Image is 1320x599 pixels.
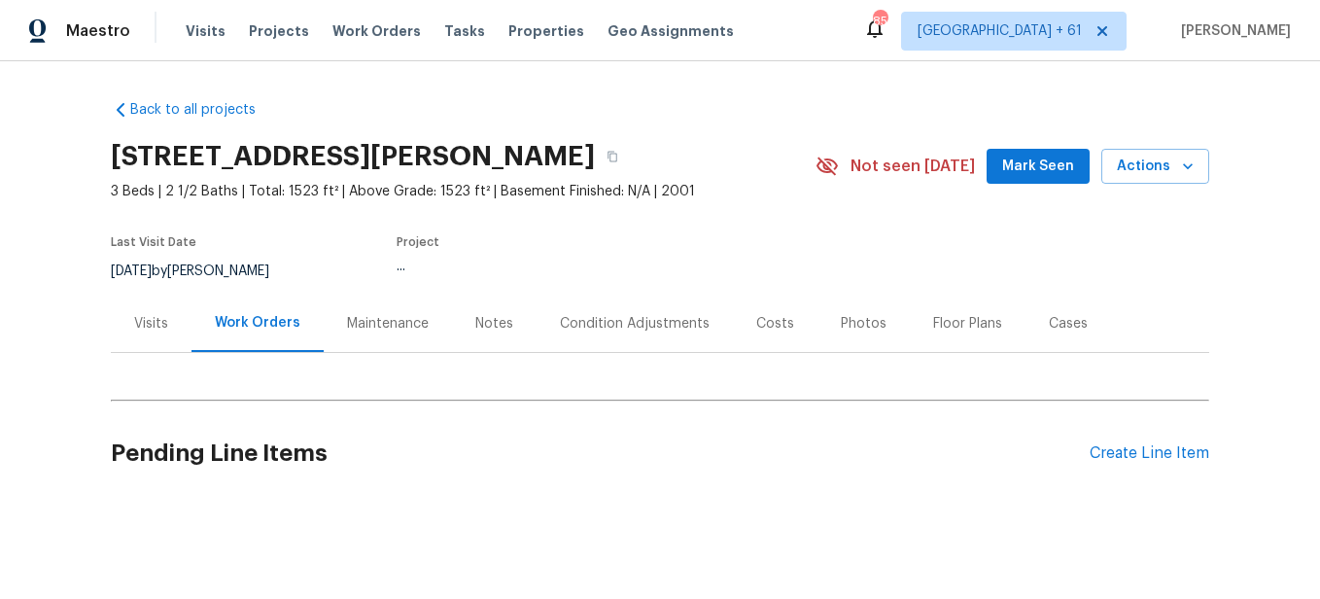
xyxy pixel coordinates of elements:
span: 3 Beds | 2 1/2 Baths | Total: 1523 ft² | Above Grade: 1523 ft² | Basement Finished: N/A | 2001 [111,182,816,201]
h2: Pending Line Items [111,408,1090,499]
span: Geo Assignments [608,21,734,41]
button: Actions [1101,149,1209,185]
button: Copy Address [595,139,630,174]
span: [PERSON_NAME] [1173,21,1291,41]
span: Projects [249,21,309,41]
span: Last Visit Date [111,236,196,248]
div: 850 [873,12,886,31]
div: Create Line Item [1090,444,1209,463]
span: Visits [186,21,226,41]
span: Mark Seen [1002,155,1074,179]
button: Mark Seen [987,149,1090,185]
span: Not seen [DATE] [851,157,975,176]
div: Floor Plans [933,314,1002,334]
div: Work Orders [215,313,300,333]
div: Photos [841,314,886,334]
div: ... [397,260,770,273]
span: Work Orders [332,21,421,41]
h2: [STREET_ADDRESS][PERSON_NAME] [111,147,595,166]
span: [GEOGRAPHIC_DATA] + 61 [918,21,1082,41]
span: Project [397,236,439,248]
span: Maestro [66,21,130,41]
span: Tasks [444,24,485,38]
a: Back to all projects [111,100,297,120]
span: [DATE] [111,264,152,278]
div: Condition Adjustments [560,314,710,334]
span: Actions [1117,155,1194,179]
div: by [PERSON_NAME] [111,260,293,283]
div: Costs [756,314,794,334]
div: Notes [475,314,513,334]
div: Maintenance [347,314,429,334]
div: Visits [134,314,168,334]
span: Properties [508,21,584,41]
div: Cases [1049,314,1088,334]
